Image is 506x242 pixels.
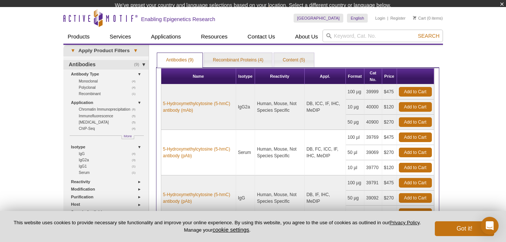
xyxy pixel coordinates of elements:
[157,53,202,68] a: Antibodies (9)
[387,14,388,23] li: |
[382,145,397,160] td: $270
[79,113,140,119] a: (5)Immunofluorescence
[71,185,144,193] a: Modification
[67,47,79,54] span: ▾
[346,191,364,206] td: 50 µg
[63,60,149,70] a: (9)Antibodies
[124,133,132,139] span: More
[71,70,144,78] a: Antibody Type
[399,132,432,142] a: Add to Cart
[390,220,420,225] a: Privacy Policy
[132,84,140,91] span: (4)
[132,119,140,125] span: (5)
[382,115,397,130] td: $270
[71,99,144,107] a: Application
[346,206,364,221] td: 10 µg
[305,68,346,84] th: Appl.
[291,30,323,44] a: About Us
[413,16,416,20] img: Your Cart
[364,115,382,130] td: 40900
[269,6,288,23] img: Change Here
[399,102,432,112] a: Add to Cart
[79,157,140,163] a: (3)IgG2a
[71,193,144,201] a: Purification
[346,100,364,115] td: 10 µg
[399,163,432,172] a: Add to Cart
[236,68,255,84] th: Isotype
[146,30,185,44] a: Applications
[212,226,249,233] button: cookie settings
[382,100,397,115] td: $120
[382,191,397,206] td: $270
[204,53,272,68] a: Recombinant Proteins (4)
[346,175,364,191] td: 100 µg
[399,193,432,203] a: Add to Cart
[274,53,314,68] a: Content (5)
[294,14,344,23] a: [GEOGRAPHIC_DATA]
[323,30,443,42] input: Keyword, Cat. No.
[382,175,397,191] td: $475
[364,145,382,160] td: 39069
[71,201,144,208] a: Host
[346,84,364,100] td: 100 µg
[130,47,141,54] span: ▾
[382,68,397,84] th: Price
[71,208,144,216] a: Sample Available
[364,206,382,221] td: 39792
[243,30,280,44] a: Contact Us
[132,169,140,176] span: (1)
[346,160,364,175] td: 10 µl
[71,178,144,186] a: Reactivity
[132,151,140,157] span: (4)
[399,178,432,188] a: Add to Cart
[163,146,234,159] a: 5-Hydroxymethylcytosine (5-hmC) antibody (pAb)
[63,45,149,57] a: ▾Apply Product Filters▾
[255,68,304,84] th: Reactivity
[79,163,140,169] a: (1)IgG1
[79,169,140,176] a: (1)Serum
[255,130,304,175] td: Human, Mouse, Not Species Specific
[382,84,397,100] td: $475
[305,130,346,175] td: DB, FC, ICC, IF, IHC, MeDIP
[255,84,304,130] td: Human, Mouse, Not Species Specific
[141,16,215,23] h2: Enabling Epigenetics Research
[382,130,397,145] td: $475
[132,157,140,163] span: (3)
[79,106,140,112] a: (6)Chromatin Immunoprecipitation
[163,100,234,114] a: 5-Hydroxymethylcytosine (5-hmC) antibody (mAb)
[79,119,140,125] a: (5)[MEDICAL_DATA]
[63,30,94,44] a: Products
[79,78,140,84] a: (4)Monoclonal
[418,33,439,39] span: Search
[346,145,364,160] td: 50 µl
[364,130,382,145] td: 39769
[364,100,382,115] td: 40000
[364,175,382,191] td: 39791
[132,91,140,97] span: (1)
[364,160,382,175] td: 39770
[105,30,136,44] a: Services
[390,16,406,21] a: Register
[132,106,140,112] span: (6)
[79,125,140,132] a: (4)ChIP-Seq
[305,175,346,221] td: DB, IF, IHC, MeDIP
[382,160,397,175] td: $120
[399,87,432,97] a: Add to Cart
[12,219,423,233] p: This website uses cookies to provide necessary site functionality and improve your online experie...
[435,221,494,236] button: Got it!
[413,16,426,21] a: Cart
[305,84,346,130] td: DB, ICC, IF, IHC, MeDIP
[132,163,140,169] span: (1)
[122,135,134,139] a: More
[347,14,368,23] a: English
[236,130,255,175] td: Serum
[416,33,441,39] button: Search
[255,175,304,221] td: Human, Mouse, Not Species Specific
[236,84,255,130] td: IgG2a
[364,68,382,84] th: Cat No.
[134,60,143,70] span: (9)
[382,206,397,221] td: $120
[79,84,140,91] a: (4)Polyclonal
[364,84,382,100] td: 39999
[399,117,432,127] a: Add to Cart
